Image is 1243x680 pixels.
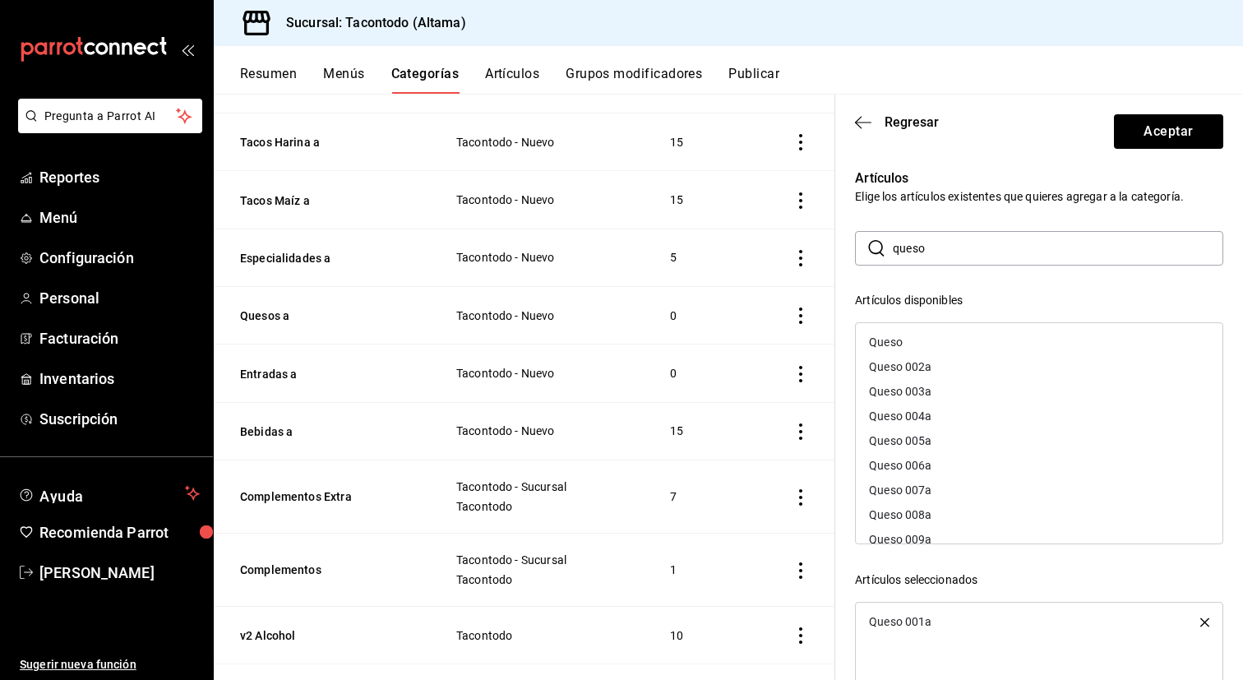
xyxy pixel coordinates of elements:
[650,606,746,664] td: 10
[650,345,746,402] td: 0
[456,501,630,512] span: Tacontodo
[792,627,809,644] button: actions
[869,386,931,397] div: Queso 003a
[855,169,1223,188] p: Artículos
[39,206,200,229] span: Menú
[39,368,200,390] span: Inventarios
[39,562,200,584] span: [PERSON_NAME]
[240,562,404,578] button: Complementos
[855,292,1223,309] div: Artículos disponibles
[456,554,630,566] span: Tacontodo - Sucursal
[566,66,702,94] button: Grupos modificadores
[650,286,746,344] td: 0
[181,43,194,56] button: open_drawer_menu
[39,408,200,430] span: Suscripción
[39,247,200,269] span: Configuración
[485,66,539,94] button: Artículos
[456,368,630,379] span: Tacontodo - Nuevo
[792,562,809,579] button: actions
[456,481,630,493] span: Tacontodo - Sucursal
[456,574,630,585] span: Tacontodo
[456,425,630,437] span: Tacontodo - Nuevo
[44,108,177,125] span: Pregunta a Parrot AI
[650,402,746,460] td: 15
[273,13,466,33] h3: Sucursal: Tacontodo (Altama)
[323,66,364,94] button: Menús
[792,366,809,382] button: actions
[869,509,931,520] div: Queso 008a
[869,460,931,471] div: Queso 006a
[240,250,404,266] button: Especialidades a
[39,521,200,544] span: Recomienda Parrot
[856,478,1222,502] div: Queso 007a
[869,410,931,422] div: Queso 004a
[869,616,931,627] div: Queso 001a
[792,134,809,150] button: actions
[456,136,630,148] span: Tacontodo - Nuevo
[869,336,903,348] div: Queso
[885,114,939,130] span: Regresar
[792,423,809,440] button: actions
[856,453,1222,478] div: Queso 006a
[855,188,1223,205] p: Elige los artículos existentes que quieres agregar a la categoría.
[240,308,404,324] button: Quesos a
[856,354,1222,379] div: Queso 002a
[240,366,404,382] button: Entradas a
[240,66,297,94] button: Resumen
[39,166,200,188] span: Reportes
[39,483,178,503] span: Ayuda
[650,460,746,533] td: 7
[856,379,1222,404] div: Queso 003a
[855,571,1223,589] div: Artículos seleccionados
[650,171,746,229] td: 15
[792,192,809,209] button: actions
[456,310,630,321] span: Tacontodo - Nuevo
[856,404,1222,428] div: Queso 004a
[856,502,1222,527] div: Queso 008a
[650,113,746,171] td: 15
[39,327,200,349] span: Facturación
[456,252,630,263] span: Tacontodo - Nuevo
[728,66,779,94] button: Publicar
[869,361,931,372] div: Queso 002a
[893,232,1223,265] input: Buscar artículo
[456,194,630,206] span: Tacontodo - Nuevo
[240,627,404,644] button: v2 Alcohol
[650,229,746,286] td: 5
[869,534,931,545] div: Queso 009a
[869,484,931,496] div: Queso 007a
[18,99,202,133] button: Pregunta a Parrot AI
[855,114,939,130] button: Regresar
[12,119,202,136] a: Pregunta a Parrot AI
[792,250,809,266] button: actions
[240,66,1243,94] div: navigation tabs
[240,423,404,440] button: Bebidas a
[39,287,200,309] span: Personal
[240,192,404,209] button: Tacos Maíz a
[856,527,1222,552] div: Queso 009a
[792,308,809,324] button: actions
[240,134,404,150] button: Tacos Harina a
[650,533,746,606] td: 1
[391,66,460,94] button: Categorías
[869,435,931,446] div: Queso 005a
[856,428,1222,453] div: Queso 005a
[856,330,1222,354] div: Queso
[1114,114,1223,149] button: Aceptar
[240,488,404,505] button: Complementos Extra
[456,630,630,641] span: Tacontodo
[792,489,809,506] button: actions
[20,656,200,673] span: Sugerir nueva función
